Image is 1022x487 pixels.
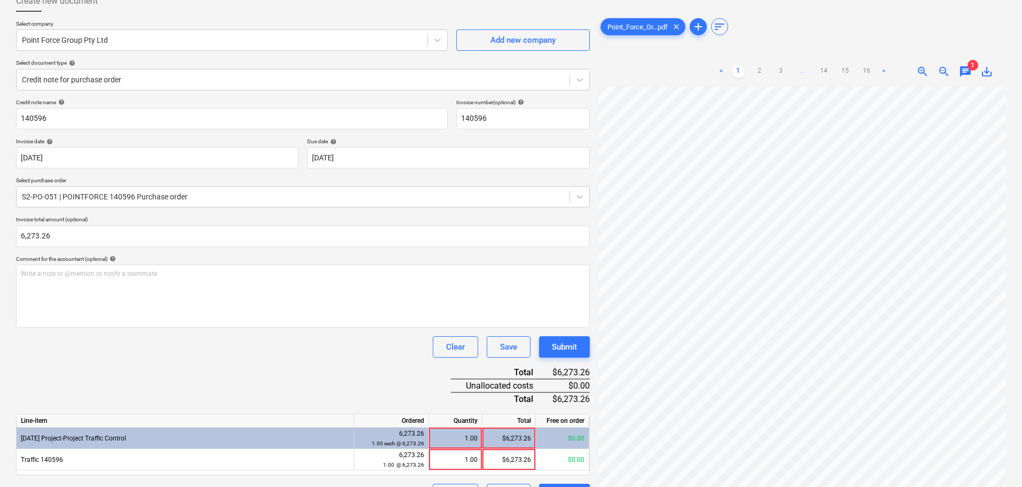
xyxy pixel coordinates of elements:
a: Next page [877,65,890,78]
div: Ordered [354,414,429,428]
div: 6,273.26 [358,450,424,470]
p: Select purchase order [16,177,590,186]
span: 1 [968,60,978,71]
div: $0.00 [536,449,589,470]
div: Select document type [16,59,590,66]
span: help [516,99,524,105]
div: $6,273.26 [482,449,536,470]
button: Add new company [456,29,590,51]
p: Invoice total amount (optional) [16,216,590,225]
span: zoom_in [916,65,929,78]
input: Invoice total amount (optional) [16,226,590,247]
div: Total [451,366,550,379]
div: Comment for the accountant (optional) [16,256,590,262]
span: help [67,60,75,66]
span: sort [713,20,726,33]
span: Point_Force_Gr...pdf [601,23,674,31]
div: $0.00 [536,428,589,449]
small: 1.00 @ 6,273.26 [383,462,424,468]
span: help [56,99,65,105]
div: Save [500,340,517,354]
div: Add new company [490,33,556,47]
span: save_alt [980,65,993,78]
div: $6,273.26 [550,366,590,379]
input: Document name [16,108,448,129]
button: Save [487,336,530,358]
a: Page 2 [753,65,766,78]
a: Page 1 is your current page [732,65,745,78]
div: $6,273.26 [482,428,536,449]
div: $0.00 [550,379,590,392]
input: Invoice date not specified [16,147,299,168]
div: Point_Force_Gr...pdf [600,18,685,35]
span: help [44,138,53,145]
div: Submit [552,340,577,354]
div: Traffic 140596 [17,449,354,470]
p: Select company [16,20,448,29]
small: 1.00 each @ 6,273.26 [372,440,424,446]
iframe: Chat Widget [969,436,1022,487]
div: Clear [446,340,465,354]
button: Clear [433,336,478,358]
div: Free on order [536,414,589,428]
a: Previous page [715,65,728,78]
div: Total [482,414,536,428]
a: Page 3 [775,65,787,78]
div: Credit note name [16,99,448,106]
div: Invoice date [16,138,299,145]
div: $6,273.26 [550,392,590,405]
a: Page 14 [817,65,830,78]
span: help [328,138,337,145]
div: Unallocated costs [451,379,550,392]
div: 6,273.26 [358,429,424,449]
a: Page 15 [839,65,852,78]
span: 3-01-35 Project-Project Traffic Control [21,435,126,442]
div: Due date [307,138,590,145]
div: 1.00 [433,449,478,470]
div: 1.00 [433,428,478,449]
div: Invoice number (optional) [456,99,590,106]
a: ... [796,65,809,78]
div: Quantity [429,414,482,428]
span: zoom_out [938,65,950,78]
span: clear [670,20,683,33]
a: Page 16 [860,65,873,78]
div: Total [451,392,550,405]
span: chat [959,65,972,78]
input: Due date not specified [307,147,590,168]
span: help [107,256,116,262]
div: Line-item [17,414,354,428]
input: Invoice number [456,108,590,129]
button: Submit [539,336,590,358]
span: add [692,20,705,33]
